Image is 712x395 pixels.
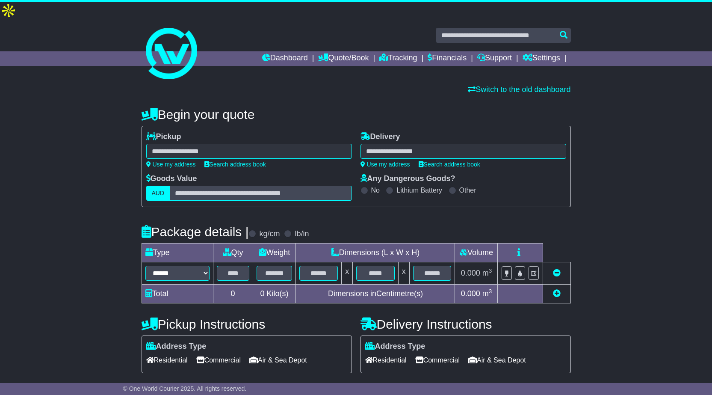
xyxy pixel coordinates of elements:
h4: Pickup Instructions [142,317,352,331]
a: Settings [523,51,560,66]
label: Other [459,186,476,194]
span: m [482,289,492,298]
a: Tracking [379,51,417,66]
label: No [371,186,380,194]
span: Residential [146,353,188,367]
label: lb/in [295,229,309,239]
span: Commercial [415,353,460,367]
td: Kilo(s) [253,285,296,303]
td: 0 [213,285,253,303]
span: 0.000 [461,289,480,298]
td: Volume [455,244,498,262]
a: Financials [428,51,467,66]
span: 0 [260,289,264,298]
label: Any Dangerous Goods? [360,174,455,184]
h4: Begin your quote [142,107,571,122]
h4: Delivery Instructions [360,317,571,331]
span: Air & Sea Depot [468,353,526,367]
td: Weight [253,244,296,262]
a: Use my address [360,161,410,168]
span: m [482,269,492,277]
a: Quote/Book [318,51,369,66]
a: Dashboard [262,51,308,66]
label: Pickup [146,132,181,142]
td: x [342,262,353,285]
td: Type [142,244,213,262]
label: Delivery [360,132,400,142]
span: Residential [365,353,407,367]
a: Support [477,51,512,66]
span: © One World Courier 2025. All rights reserved. [123,385,247,392]
label: Address Type [365,342,425,351]
a: Search address book [419,161,480,168]
a: Switch to the old dashboard [468,85,570,94]
label: Address Type [146,342,207,351]
span: 0.000 [461,269,480,277]
label: Lithium Battery [396,186,442,194]
sup: 3 [489,267,492,274]
span: Commercial [196,353,241,367]
td: Qty [213,244,253,262]
span: Air & Sea Depot [249,353,307,367]
label: Goods Value [146,174,197,184]
td: Dimensions (L x W x H) [296,244,455,262]
label: AUD [146,186,170,201]
a: Search address book [204,161,266,168]
a: Add new item [553,289,561,298]
a: Use my address [146,161,196,168]
td: x [398,262,409,285]
a: Remove this item [553,269,561,277]
label: kg/cm [259,229,280,239]
h4: Package details | [142,225,249,239]
td: Total [142,285,213,303]
sup: 3 [489,288,492,294]
td: Dimensions in Centimetre(s) [296,285,455,303]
